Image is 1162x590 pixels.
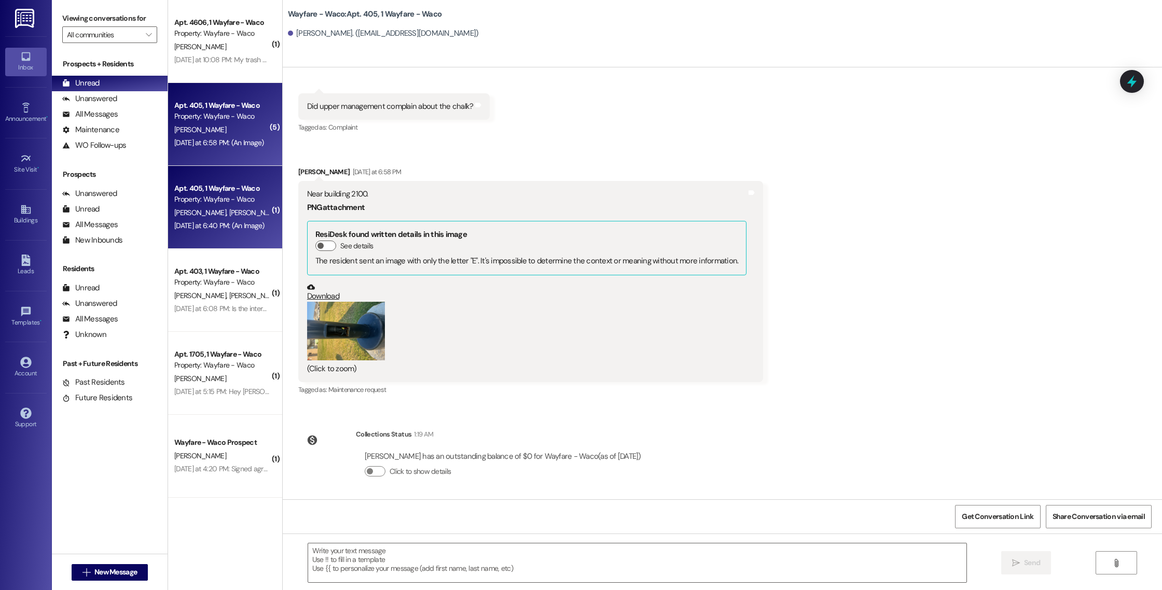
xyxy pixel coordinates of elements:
div: Future Residents [62,392,132,403]
span: [PERSON_NAME] [174,374,226,383]
div: Unanswered [62,298,117,309]
a: Buildings [5,201,47,229]
div: New Inbounds [62,235,122,246]
span: • [40,317,41,325]
div: WO Follow-ups [62,140,126,151]
div: Property: Wayfare - Waco [174,28,270,39]
div: Maintenance [62,124,119,135]
span: [PERSON_NAME] [229,208,281,217]
div: [DATE] at 10:08 PM: My trash at Unit 4606 was not picked up last night ([DATE]). It was put on po... [174,55,642,64]
div: [DATE] at 5:15 PM: Hey [PERSON_NAME], the late fee has been removed so you are good to pay now! P... [174,387,615,396]
div: [DATE] at 6:58 PM [350,166,402,177]
div: Unread [62,78,100,89]
i:  [82,568,90,577]
div: Unanswered [62,93,117,104]
span: Get Conversation Link [962,511,1033,522]
a: Site Visit • [5,150,47,178]
div: Apt. 403, 1 Wayfare - Waco [174,266,270,277]
a: Account [5,354,47,382]
div: Property: Wayfare - Waco [174,111,270,122]
div: Unread [62,204,100,215]
label: Click to show details [390,466,451,477]
span: [PERSON_NAME] [174,208,229,217]
a: Templates • [5,303,47,331]
div: Property: Wayfare - Waco [174,194,270,205]
a: Support [5,404,47,432]
a: Download [307,283,747,301]
div: Apt. 405, 1 Wayfare - Waco [174,183,270,194]
button: Send [1001,551,1052,574]
div: All Messages [62,109,118,120]
div: Tagged as: [298,120,490,135]
div: Property: Wayfare - Waco [174,277,270,288]
span: Maintenance request [328,385,386,394]
input: All communities [67,26,141,43]
b: ResiDesk found written details in this image [315,229,467,240]
i:  [1012,559,1020,567]
span: Send [1024,557,1040,568]
div: All Messages [62,219,118,230]
div: The resident sent an image with only the letter "E". It's impossible to determine the context or ... [315,256,739,266]
div: Unread [62,283,100,293]
b: PNG attachment [307,202,365,213]
div: [DATE] at 6:58 PM: (An Image) [174,138,264,147]
span: • [37,164,39,172]
div: Prospects [52,169,168,180]
span: Complaint [328,123,357,132]
div: [DATE] at 6:08 PM: Is the internet out? [174,304,287,313]
b: Wayfare - Waco: Apt. 405, 1 Wayfare - Waco [288,9,441,20]
div: All Messages [62,314,118,325]
span: New Message [94,567,137,578]
div: Apt. 1705, 1 Wayfare - Waco [174,349,270,360]
button: Zoom image [307,302,385,360]
div: Apt. 4606, 1 Wayfare - Waco [174,17,270,28]
div: Apt. 405, 1 Wayfare - Waco [174,100,270,111]
label: Viewing conversations for [62,10,157,26]
span: Share Conversation via email [1053,511,1145,522]
span: [PERSON_NAME] [174,42,226,51]
div: Collections Status [356,429,411,440]
div: Past Residents [62,377,125,388]
div: Unanswered [62,188,117,199]
div: [PERSON_NAME] [298,166,764,181]
button: Get Conversation Link [955,505,1040,528]
button: New Message [72,564,148,581]
div: Unknown [62,329,106,340]
span: [PERSON_NAME] [174,451,226,460]
div: (Click to zoom) [307,363,747,374]
div: [PERSON_NAME] has an outstanding balance of $0 for Wayfare - Waco (as of [DATE]) [365,451,641,462]
a: Inbox [5,48,47,76]
div: Tagged as: [298,382,764,397]
a: Leads [5,251,47,279]
div: Near building 2100. [307,189,747,200]
div: Prospects + Residents [52,59,168,69]
span: [PERSON_NAME] [229,291,281,300]
div: Wayfare - Waco Prospect [174,437,270,448]
i:  [146,31,151,39]
div: Past + Future Residents [52,358,168,369]
span: [PERSON_NAME] [174,125,226,134]
label: See details [340,241,373,251]
div: Apt. 104, 1 Wayfare - Waco [174,515,270,526]
img: ResiDesk Logo [15,9,36,28]
span: • [46,114,48,121]
div: [PERSON_NAME]. ([EMAIL_ADDRESS][DOMAIN_NAME]) [288,28,479,39]
div: 1:19 AM [411,429,433,440]
div: Property: Wayfare - Waco [174,360,270,371]
div: [DATE] at 6:40 PM: (An Image) [174,221,265,230]
span: [PERSON_NAME] [174,291,229,300]
div: [DATE] at 4:20 PM: Signed agreement [174,464,287,473]
div: Residents [52,263,168,274]
div: Did upper management complain about the chalk? [307,101,474,112]
button: Share Conversation via email [1046,505,1152,528]
i:  [1112,559,1120,567]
